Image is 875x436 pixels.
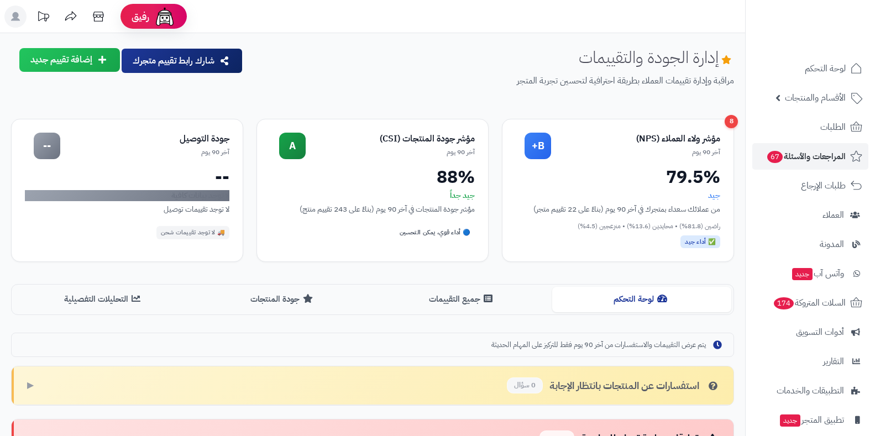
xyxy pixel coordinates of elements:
a: وآتس آبجديد [752,260,868,287]
span: المدونة [820,237,844,252]
div: مؤشر جودة المنتجات (CSI) [306,133,475,145]
span: يتم عرض التقييمات والاستفسارات من آخر 90 يوم فقط للتركيز على المهام الحديثة [491,340,706,350]
a: السلات المتروكة174 [752,290,868,316]
span: التقارير [823,354,844,369]
span: تطبيق المتجر [779,412,844,428]
span: طلبات الإرجاع [801,178,846,193]
span: جديد [780,414,800,427]
a: العملاء [752,202,868,228]
span: المراجعات والأسئلة [766,149,846,164]
button: شارك رابط تقييم متجرك [122,49,242,73]
div: 🔵 أداء قوي، يمكن التحسين [395,226,475,239]
span: الطلبات [820,119,846,135]
span: الأقسام والمنتجات [785,90,846,106]
a: المراجعات والأسئلة67 [752,143,868,170]
div: آخر 90 يوم [551,148,720,157]
div: جيد جداً [270,190,475,201]
p: مراقبة وإدارة تقييمات العملاء بطريقة احترافية لتحسين تجربة المتجر [252,75,734,87]
div: جودة التوصيل [60,133,229,145]
span: 67 [767,150,783,163]
div: لا توجد بيانات كافية [25,190,229,201]
h1: إدارة الجودة والتقييمات [579,48,734,66]
span: أدوات التسويق [796,324,844,340]
div: ✅ أداء جيد [680,235,720,249]
span: وآتس آب [791,266,844,281]
div: -- [34,133,60,159]
div: جيد [516,190,720,201]
a: تحديثات المنصة [29,6,57,30]
div: مؤشر جودة المنتجات في آخر 90 يوم (بناءً على 243 تقييم منتج) [270,203,475,215]
div: 8 [725,115,738,128]
div: 88% [270,168,475,186]
div: B+ [525,133,551,159]
img: ai-face.png [154,6,176,28]
span: العملاء [822,207,844,223]
button: جميع التقييمات [373,287,552,312]
div: لا توجد تقييمات توصيل [25,203,229,215]
div: راضين (81.8%) • محايدين (13.6%) • منزعجين (4.5%) [516,222,720,231]
span: 174 [773,297,794,309]
span: 0 سؤال [507,377,543,393]
a: التطبيقات والخدمات [752,377,868,404]
span: التطبيقات والخدمات [777,383,844,398]
a: طلبات الإرجاع [752,172,868,199]
span: لوحة التحكم [805,61,846,76]
div: A [279,133,306,159]
button: جودة المنتجات [193,287,373,312]
div: 🚚 لا توجد تقييمات شحن [156,226,230,239]
span: السلات المتروكة [773,295,846,311]
div: استفسارات عن المنتجات بانتظار الإجابة [507,377,720,393]
span: ▶ [27,379,34,392]
div: آخر 90 يوم [306,148,475,157]
a: تطبيق المتجرجديد [752,407,868,433]
button: لوحة التحكم [552,287,732,312]
div: -- [25,168,229,186]
a: أدوات التسويق [752,319,868,345]
div: من عملائك سعداء بمتجرك في آخر 90 يوم (بناءً على 22 تقييم متجر) [516,203,720,215]
a: الطلبات [752,114,868,140]
div: آخر 90 يوم [60,148,229,157]
div: مؤشر ولاء العملاء (NPS) [551,133,720,145]
button: التحليلات التفصيلية [14,287,193,312]
span: رفيق [132,10,149,23]
div: 79.5% [516,168,720,186]
span: جديد [792,268,813,280]
a: المدونة [752,231,868,258]
img: logo-2.png [800,22,864,45]
a: التقارير [752,348,868,375]
button: إضافة تقييم جديد [19,48,120,72]
a: لوحة التحكم [752,55,868,82]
